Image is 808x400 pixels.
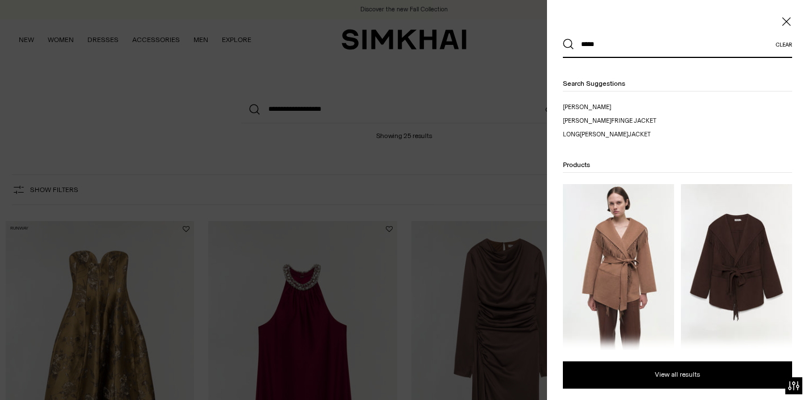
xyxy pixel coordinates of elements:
img: Rowen Jacket [563,184,674,351]
a: rowen fringe jacket [563,116,674,126]
span: long [563,131,580,138]
a: rowen [563,103,674,112]
a: Rowen Jacket [563,184,674,370]
mark: [PERSON_NAME] [580,131,628,138]
span: Products [563,161,590,169]
mark: [PERSON_NAME] [563,103,611,111]
span: fringe jacket [611,117,657,124]
input: What are you looking for? [574,32,776,57]
img: Rowen Fringe Jacket [681,184,792,351]
mark: [PERSON_NAME] [563,117,611,124]
iframe: Sign Up via Text for Offers [9,357,114,391]
a: long rowen jacket [563,130,674,139]
span: Search suggestions [563,80,625,88]
button: View all results [563,361,792,389]
a: Rowen Fringe Jacket [681,184,792,370]
button: Close [781,16,792,27]
button: Clear [776,41,792,48]
button: Search [563,39,574,50]
span: jacket [628,131,651,138]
